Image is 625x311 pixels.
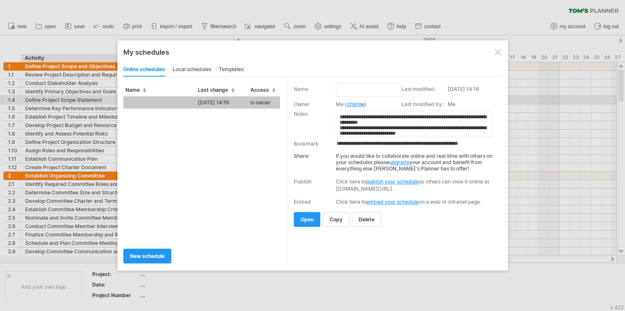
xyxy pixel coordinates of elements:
[352,212,381,227] a: delete
[294,110,336,138] td: Notes
[123,249,171,263] a: new schedule
[366,199,419,205] a: embed your schedule
[294,100,336,110] td: Owner
[219,63,244,77] div: templates
[250,87,275,93] span: Access
[294,153,309,159] strong: Share:
[389,159,410,165] a: upgrade
[336,199,496,205] div: Click here to on a web or intranet page.
[301,216,314,223] span: open
[196,96,248,109] td: [DATE] 14:16
[294,149,496,172] div: If you would like to collaborate online and real time with others on your schedules please your a...
[130,253,165,259] span: new schedule
[123,63,165,77] div: online schedules
[323,212,349,227] a: copy
[294,212,320,227] a: open
[294,138,336,149] td: Bookmark
[402,85,448,100] td: Last modified:
[347,101,364,107] a: change
[402,100,448,110] td: Last modified by:
[123,48,502,56] div: My schedules
[294,199,311,205] div: Embed
[125,87,146,93] span: Name
[366,178,419,185] a: publish your schedule
[359,216,375,223] span: delete
[248,96,280,109] td: is owner
[294,178,311,185] div: Publish
[336,101,397,107] div: Me ( )
[448,100,500,110] td: Me
[173,63,211,77] div: local schedules
[448,85,500,100] td: [DATE] 14:16
[294,85,336,100] td: Name
[330,216,343,223] span: copy
[336,178,496,192] div: Click here to so others can view it online at [DOMAIN_NAME][URL].
[198,87,234,93] span: Last change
